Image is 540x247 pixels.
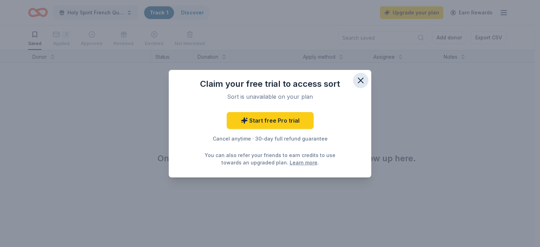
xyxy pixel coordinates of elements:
div: You can also refer your friends to earn credits to use towards an upgraded plan. . [202,151,337,166]
div: Sort is unavailable on your plan [191,92,349,101]
div: Claim your free trial to access sort [183,78,357,90]
a: Learn more [290,159,317,166]
a: Start free Pro trial [227,112,314,129]
div: Cancel anytime · 30-day full refund guarantee [183,135,357,143]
